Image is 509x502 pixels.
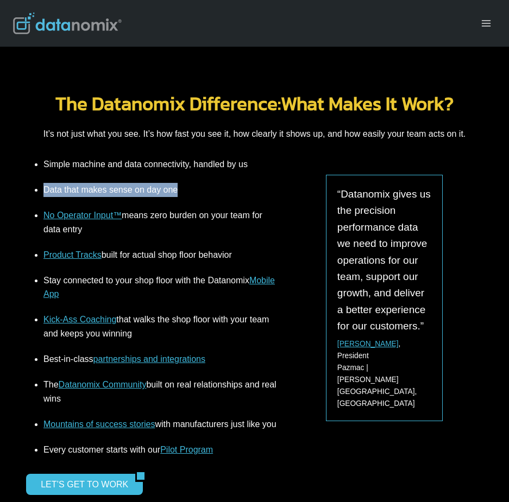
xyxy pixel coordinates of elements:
[43,346,278,372] li: Best-in-class
[43,250,102,259] a: Product Tracks
[43,437,278,456] li: Every customer starts with our
[13,123,496,144] p: It’s not just what you see. It’s how fast you see it, how clearly it shows up, and how easily you...
[43,242,278,268] li: built for actual shop floor behavior
[337,186,431,334] p: “Datanomix gives us the precision performance data we need to improve operations for our team, su...
[43,177,278,202] li: Data that makes sense on day one
[43,157,278,177] li: Simple machine and data connectivity, handled by us
[43,411,278,437] li: with manufacturers just like you
[59,380,147,389] a: Datanomix Community
[13,94,496,113] h2: What Makes It Work?
[337,364,417,408] span: Pazmac | [PERSON_NAME][GEOGRAPHIC_DATA], [GEOGRAPHIC_DATA]
[43,268,278,307] li: Stay connected to your shop floor with the Datanomix
[337,340,401,360] span: , President
[93,354,205,364] a: partnerships and integrations
[337,340,399,348] a: [PERSON_NAME]
[43,420,155,429] a: Mountains of success stories
[476,15,496,31] button: Open menu
[43,315,116,324] a: Kick-Ass Coaching
[43,202,278,242] li: means zero burden on your team for data entry
[43,307,278,347] li: that walks the shop floor with your team and keeps you winning
[55,90,281,118] a: The Datanomix Difference:
[160,445,213,454] a: Pilot Program
[13,12,122,34] img: Datanomix
[43,372,278,411] li: The built on real relationships and real wins
[43,211,122,220] a: No Operator Input™
[26,474,135,494] a: LET’S GET TO WORK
